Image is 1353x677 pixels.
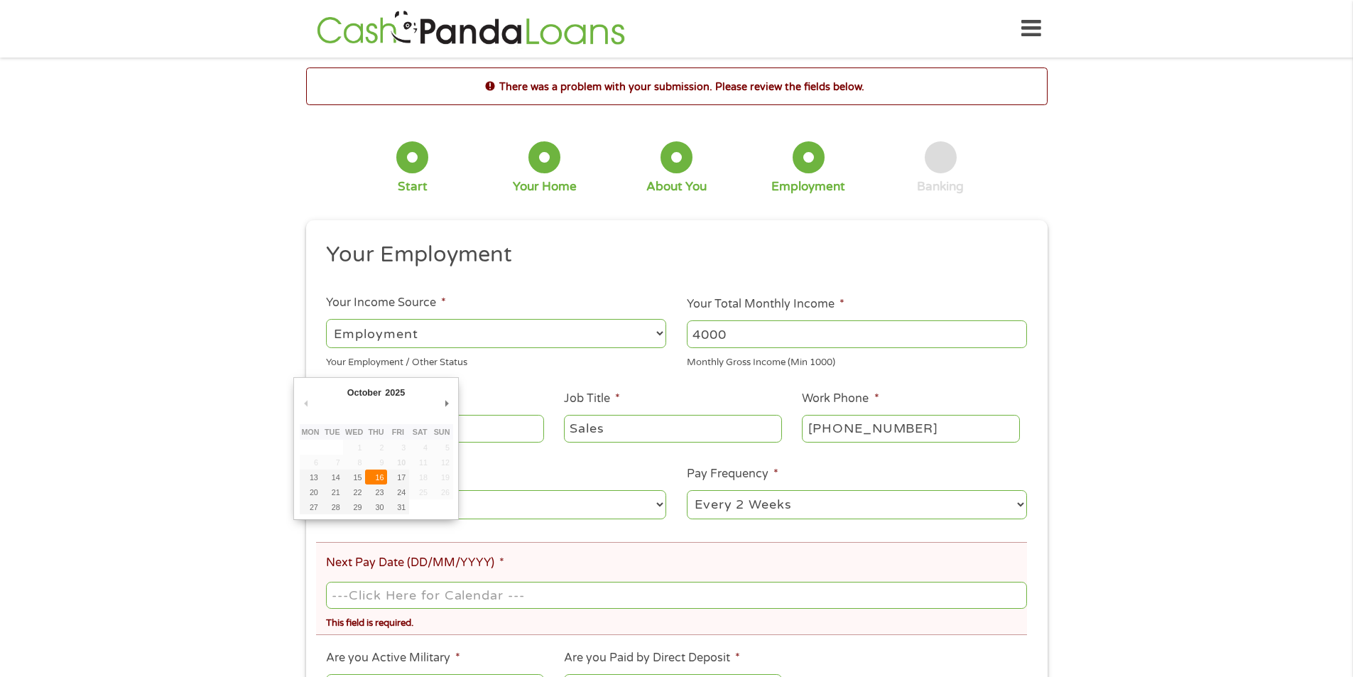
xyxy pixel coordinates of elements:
[326,296,446,310] label: Your Income Source
[326,241,1016,269] h2: Your Employment
[300,499,322,514] button: 27
[387,484,409,499] button: 24
[802,415,1019,442] input: (231) 754-4010
[321,484,343,499] button: 21
[365,484,387,499] button: 23
[343,484,365,499] button: 22
[434,428,450,436] abbr: Sunday
[387,470,409,484] button: 17
[300,470,322,484] button: 13
[325,428,340,436] abbr: Tuesday
[564,415,781,442] input: Cashier
[413,428,428,436] abbr: Saturday
[307,79,1047,94] h2: There was a problem with your submission. Please review the fields below.
[343,470,365,484] button: 15
[300,484,322,499] button: 20
[687,320,1027,347] input: 1800
[564,651,740,666] label: Are you Paid by Direct Deposit
[321,470,343,484] button: 14
[398,179,428,195] div: Start
[564,391,620,406] label: Job Title
[326,556,504,570] label: Next Pay Date (DD/MM/YYYY)
[301,428,319,436] abbr: Monday
[345,428,363,436] abbr: Wednesday
[321,499,343,514] button: 28
[365,470,387,484] button: 16
[384,383,407,402] div: 2025
[326,350,666,369] div: Your Employment / Other Status
[326,582,1026,609] input: Use the arrow keys to pick a date
[326,612,1026,631] div: This field is required.
[392,428,404,436] abbr: Friday
[368,428,384,436] abbr: Thursday
[440,394,453,413] button: Next Month
[313,9,629,49] img: GetLoanNow Logo
[687,297,844,312] label: Your Total Monthly Income
[300,394,313,413] button: Previous Month
[387,499,409,514] button: 31
[771,179,845,195] div: Employment
[917,179,964,195] div: Banking
[646,179,707,195] div: About You
[343,499,365,514] button: 29
[802,391,879,406] label: Work Phone
[365,499,387,514] button: 30
[687,467,778,482] label: Pay Frequency
[326,651,460,666] label: Are you Active Military
[687,350,1027,369] div: Monthly Gross Income (Min 1000)
[513,179,577,195] div: Your Home
[345,383,384,402] div: October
